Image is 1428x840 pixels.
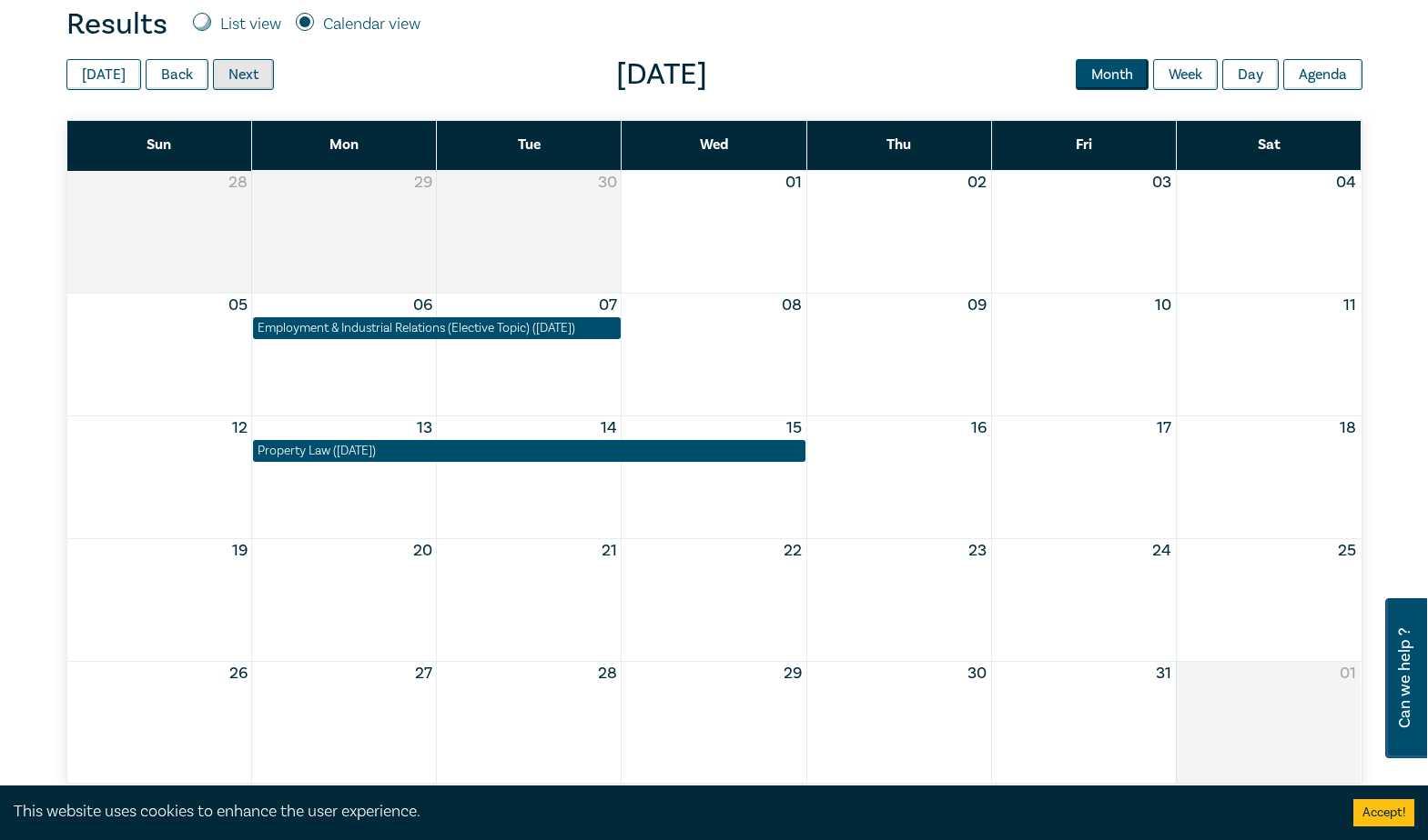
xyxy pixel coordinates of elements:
button: 09 [967,294,987,317]
div: Employment & Industrial Relations (Elective Topic) (October 2025) [258,319,616,337]
button: 17 [1157,416,1171,440]
button: Day [1222,59,1279,90]
span: Thu [886,135,911,154]
button: 21 [602,539,617,563]
button: Next [213,59,274,90]
button: 31 [1156,662,1171,685]
span: Sun [147,135,171,154]
div: Month View [66,120,1362,784]
button: 11 [1343,294,1356,317]
button: 06 [413,294,432,317]
label: Calendar view [323,13,420,36]
span: Tue [518,135,541,154]
button: 12 [232,416,248,440]
button: 14 [601,416,617,440]
button: 28 [228,171,248,195]
button: 15 [786,416,802,440]
button: 04 [1336,171,1356,195]
button: 28 [598,662,617,685]
button: 23 [968,539,987,563]
button: 01 [1340,662,1356,685]
button: 29 [414,171,432,195]
button: 03 [1152,171,1171,195]
button: 18 [1340,416,1356,440]
button: Accept cookies [1353,799,1414,826]
button: 07 [599,294,617,317]
button: 25 [1338,539,1356,563]
span: Can we help ? [1396,609,1413,747]
button: Back [146,59,208,90]
label: List view [220,13,281,36]
span: Mon [329,135,359,154]
span: [DATE] [274,56,1050,93]
span: Fri [1076,135,1092,154]
button: 20 [413,539,432,563]
button: Week [1153,59,1218,90]
button: 13 [417,416,432,440]
button: 22 [784,539,802,563]
button: 05 [228,294,248,317]
button: 10 [1155,294,1171,317]
button: 29 [784,662,802,685]
div: Property Law (October 2025) [258,442,801,460]
span: Wed [700,135,728,154]
button: 02 [967,171,987,195]
button: Agenda [1283,59,1362,90]
button: 16 [971,416,987,440]
button: 26 [229,662,248,685]
button: 19 [232,539,248,563]
button: 30 [598,171,617,195]
button: [DATE] [66,59,141,90]
div: This website uses cookies to enhance the user experience. [14,800,1326,824]
button: 01 [785,171,802,195]
button: Month [1076,59,1149,90]
button: 27 [415,662,432,685]
span: Sat [1258,135,1281,154]
button: 08 [782,294,802,317]
button: 24 [1152,539,1171,563]
button: 30 [967,662,987,685]
h4: Results [66,6,167,43]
